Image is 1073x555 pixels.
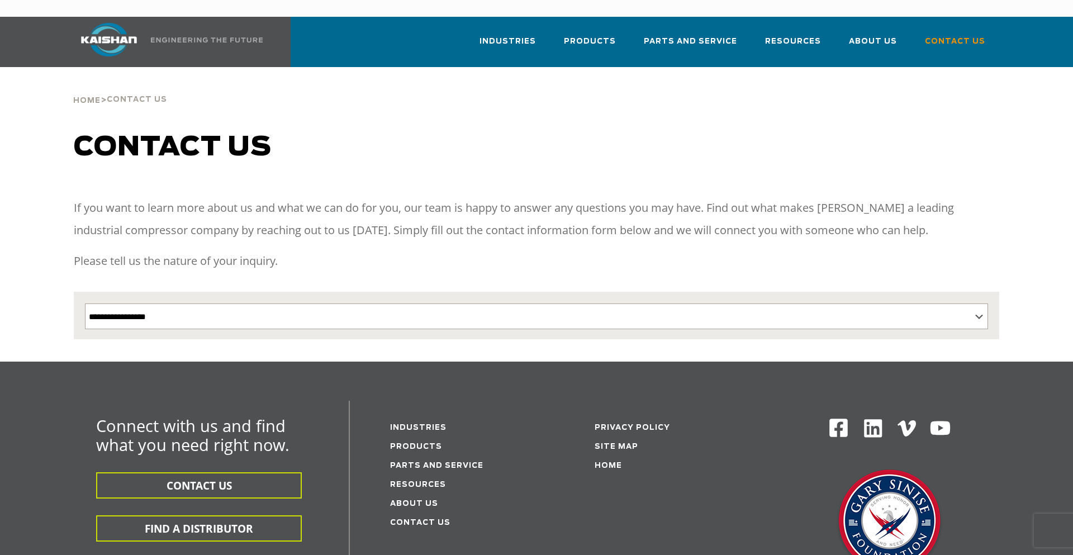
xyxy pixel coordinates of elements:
a: About Us [849,27,897,65]
a: Industries [479,27,536,65]
button: CONTACT US [96,472,302,499]
p: If you want to learn more about us and what we can do for you, our team is happy to answer any qu... [74,197,999,241]
a: Home [595,462,622,469]
span: Resources [765,35,821,48]
span: Parts and Service [644,35,737,48]
a: Industries [390,424,447,431]
img: Youtube [929,418,951,439]
a: Contact Us [925,27,985,65]
img: kaishan logo [67,23,151,56]
a: Home [73,95,101,105]
span: Products [564,35,616,48]
img: Vimeo [898,420,917,437]
p: Please tell us the nature of your inquiry. [74,250,999,272]
img: Facebook [828,418,849,438]
a: Products [564,27,616,65]
a: Kaishan USA [67,17,265,67]
a: Products [390,443,442,450]
a: Parts and Service [644,27,737,65]
a: Privacy Policy [595,424,670,431]
img: Linkedin [862,418,884,439]
a: Parts and service [390,462,483,469]
a: About Us [390,500,438,507]
a: Site Map [595,443,638,450]
a: Resources [765,27,821,65]
img: Engineering the future [151,37,263,42]
span: About Us [849,35,897,48]
a: Contact Us [390,519,450,526]
span: Connect with us and find what you need right now. [96,415,289,456]
span: Contact Us [925,35,985,48]
span: Contact Us [107,96,167,103]
span: Contact us [74,134,272,161]
div: > [73,67,167,110]
span: Home [73,97,101,105]
button: FIND A DISTRIBUTOR [96,515,302,542]
a: Resources [390,481,446,488]
span: Industries [479,35,536,48]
